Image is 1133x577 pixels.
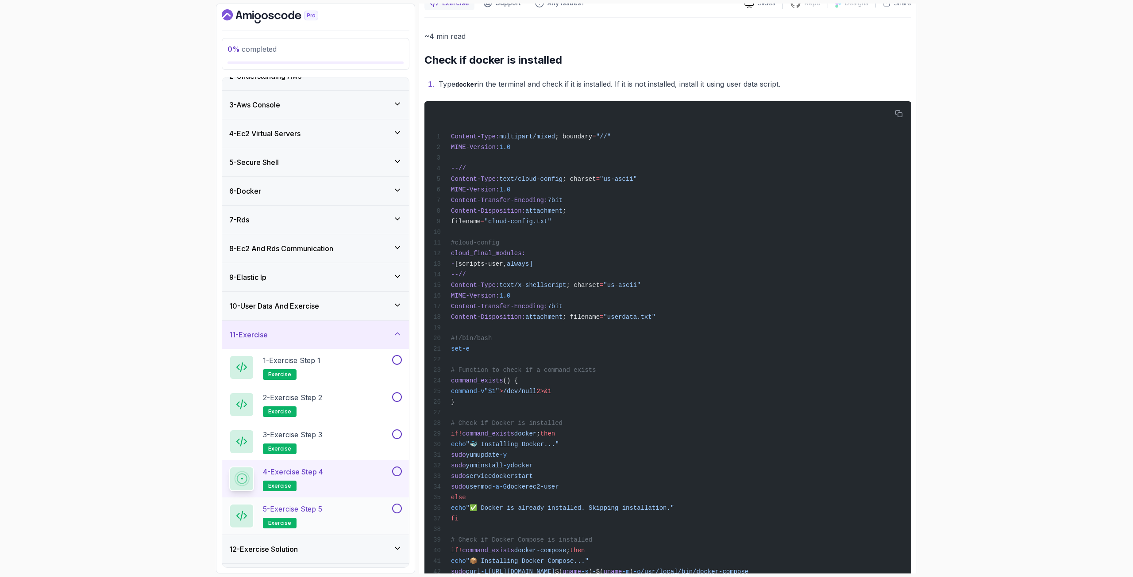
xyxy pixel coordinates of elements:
[503,388,537,395] span: /dev/null
[451,218,481,225] span: filename
[477,451,499,459] span: update
[451,420,563,427] span: # Check if Docker is installed
[451,292,499,299] span: MIME-Version:
[547,303,563,310] span: 7bit
[466,568,481,575] span: curl
[466,451,477,459] span: yum
[451,547,459,554] span: if
[229,243,333,254] h3: 8 - Ec2 And Rds Communication
[268,408,291,415] span: exercise
[596,176,600,183] span: =
[466,441,559,448] span: "🐳 Installing Docker..."
[499,282,566,289] span: text/x-shellscript
[451,144,499,151] span: MIME-Version:
[603,282,640,289] span: "us-ascii"
[268,371,291,378] span: exercise
[222,119,409,148] button: 4-Ec2 Virtual Servers
[451,207,525,214] span: Content-Disposition:
[499,292,510,299] span: 1.0
[222,535,409,563] button: 12-Exercise Solution
[451,504,466,512] span: echo
[229,504,402,528] button: 5-Exercise Step 5exercise
[485,218,551,225] span: "cloud-config.txt"
[263,392,322,403] p: 2 - Exercise Step 2
[529,483,559,490] span: ec2-user
[451,377,503,384] span: command_exists
[455,81,478,88] code: docker
[459,430,462,437] span: !
[492,483,499,490] span: -a
[485,388,488,395] span: "
[451,441,466,448] span: echo
[514,473,533,480] span: start
[547,197,563,204] span: 7bit
[477,388,485,395] span: -v
[455,260,507,267] span: [scripts-user,
[555,133,592,140] span: ; boundary
[566,547,570,554] span: ;
[451,197,547,204] span: Content-Transfer-Encoding:
[592,133,596,140] span: =
[229,355,402,380] button: 1-Exercise Step 1exercise
[459,547,462,554] span: !
[492,473,514,480] span: docker
[451,483,466,490] span: sudo
[462,547,514,554] span: command_exists
[600,282,603,289] span: =
[507,483,529,490] span: docker
[525,313,563,321] span: attachment
[499,186,510,193] span: 1.0
[581,568,589,575] span: -s
[570,547,585,554] span: then
[633,568,641,575] span: -o
[563,207,566,214] span: ;
[229,186,261,196] h3: 6 - Docker
[451,494,466,501] span: else
[229,329,268,340] h3: 11 - Exercise
[499,483,507,490] span: -G
[451,176,499,183] span: Content-Type:
[641,568,749,575] span: /usr/local/bin/docker-compose
[436,78,911,91] li: Type in the terminal and check if it is installed. If it is not installed, install it using user ...
[263,355,320,366] p: 1 - Exercise Step 1
[499,388,503,395] span: >
[268,520,291,527] span: exercise
[514,547,566,554] span: docker-compose
[629,568,633,575] span: )
[514,430,536,437] span: docker
[600,176,637,183] span: "us-ascii"
[263,466,323,477] p: 4 - Exercise Step 4
[451,335,492,342] span: #!/bin/bash
[462,430,514,437] span: command_exists
[451,451,466,459] span: sudo
[263,504,322,514] p: 5 - Exercise Step 5
[451,303,547,310] span: Content-Transfer-Encoding:
[451,430,459,437] span: if
[229,157,279,168] h3: 5 - Secure Shell
[451,260,455,267] span: -
[462,345,470,352] span: -e
[229,214,249,225] h3: 7 - Rds
[499,451,507,459] span: -y
[503,462,511,469] span: -y
[466,504,674,512] span: "✅ Docker is already installed. Skipping installation."
[466,473,492,480] span: service
[451,558,466,565] span: echo
[510,462,532,469] span: docker
[589,568,592,575] span: )
[222,148,409,176] button: 5-Secure Shell
[229,466,402,491] button: 4-Exercise Step 4exercise
[563,176,596,183] span: ; charset
[466,483,492,490] span: usermod
[424,30,911,42] p: ~4 min read
[222,91,409,119] button: 3-Aws Console
[536,388,551,395] span: 2>&1
[503,377,518,384] span: () {
[566,282,600,289] span: ; charset
[229,392,402,417] button: 2-Exercise Step 2exercise
[451,282,499,289] span: Content-Type:
[451,568,466,575] span: sudo
[603,313,655,321] span: "userdata.txt"
[604,568,622,575] span: uname
[227,45,240,53] span: 0 %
